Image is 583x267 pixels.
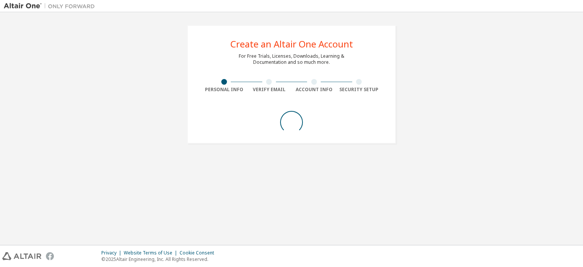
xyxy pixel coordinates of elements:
div: Security Setup [337,87,382,93]
img: Altair One [4,2,99,10]
div: Website Terms of Use [124,250,180,256]
div: Verify Email [247,87,292,93]
img: facebook.svg [46,252,54,260]
img: altair_logo.svg [2,252,41,260]
div: Privacy [101,250,124,256]
div: For Free Trials, Licenses, Downloads, Learning & Documentation and so much more. [239,53,344,65]
div: Personal Info [202,87,247,93]
div: Create an Altair One Account [230,39,353,49]
div: Cookie Consent [180,250,219,256]
div: Account Info [291,87,337,93]
p: © 2025 Altair Engineering, Inc. All Rights Reserved. [101,256,219,262]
